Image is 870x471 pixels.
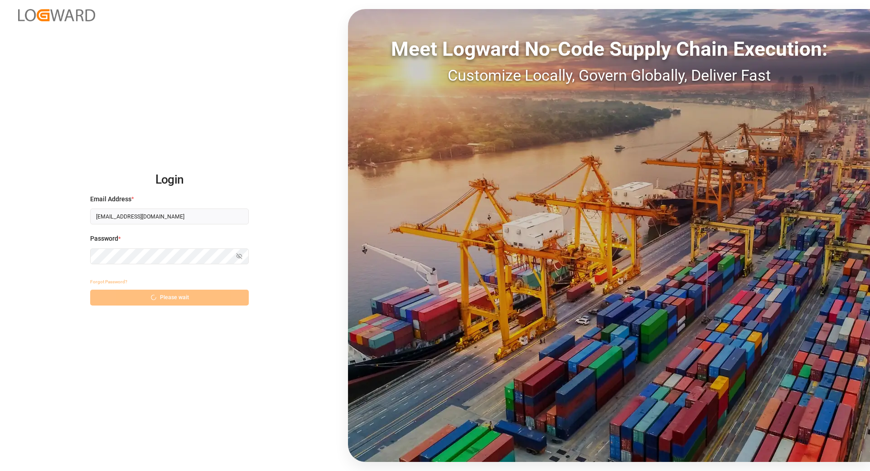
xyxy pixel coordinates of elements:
[90,165,249,194] h2: Login
[348,64,870,87] div: Customize Locally, Govern Globally, Deliver Fast
[90,234,118,243] span: Password
[18,9,95,21] img: Logward_new_orange.png
[348,34,870,64] div: Meet Logward No-Code Supply Chain Execution:
[90,194,131,204] span: Email Address
[90,209,249,224] input: Enter your email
